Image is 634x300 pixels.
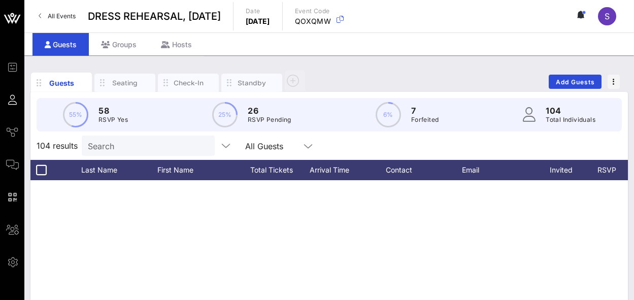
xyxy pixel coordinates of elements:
div: Last Name [81,160,157,180]
p: RSVP Yes [98,115,128,125]
div: Hosts [149,33,204,56]
p: 26 [248,105,291,117]
p: [DATE] [246,16,270,26]
p: Total Individuals [546,115,595,125]
div: Guests [32,33,89,56]
span: 104 results [37,140,78,152]
div: Invited [538,160,594,180]
div: Arrival Time [310,160,386,180]
button: Add Guests [549,75,602,89]
div: Seating [110,78,140,88]
p: QOXQMW [295,16,331,26]
div: Total Tickets [233,160,310,180]
div: Contact [386,160,462,180]
p: 104 [546,105,595,117]
p: Event Code [295,6,331,16]
div: All Guests [245,142,283,151]
div: First Name [157,160,233,180]
div: Email [462,160,538,180]
span: All Events [48,12,76,20]
div: RSVP [594,160,629,180]
div: Guests [46,78,77,88]
span: DRESS REHEARSAL, [DATE] [88,9,221,24]
a: All Events [32,8,82,24]
span: S [605,11,610,21]
div: S [598,7,616,25]
p: Date [246,6,270,16]
div: Standby [237,78,267,88]
p: Forfeited [411,115,439,125]
p: 58 [98,105,128,117]
p: 7 [411,105,439,117]
div: All Guests [239,136,320,156]
span: Add Guests [555,78,595,86]
div: Check-In [173,78,204,88]
div: Groups [89,33,149,56]
p: RSVP Pending [248,115,291,125]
